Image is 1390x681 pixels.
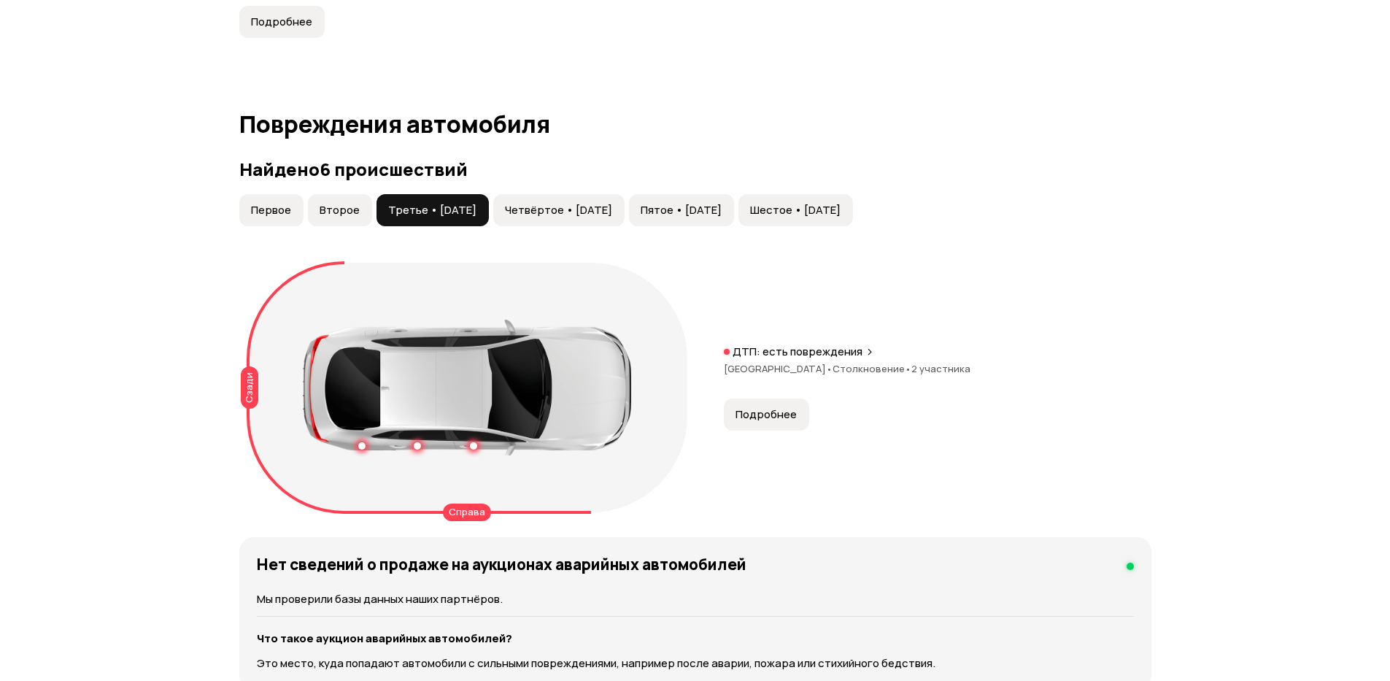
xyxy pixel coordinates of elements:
span: Подробнее [735,407,797,422]
span: 2 участника [911,362,970,375]
span: Пятое • [DATE] [641,203,722,218]
h1: Повреждения автомобиля [239,111,1151,137]
strong: Что такое аукцион аварийных автомобилей? [257,631,512,646]
button: Подробнее [724,399,809,431]
span: Третье • [DATE] [388,203,476,218]
button: Подробнее [239,6,325,38]
button: Первое [239,194,304,226]
h3: Найдено 6 происшествий [239,159,1151,180]
span: Столкновение [833,362,911,375]
span: Четвёртое • [DATE] [505,203,612,218]
p: Это место, куда попадают автомобили с сильными повреждениями, например после аварии, пожара или с... [257,655,1134,672]
button: Второе [308,194,372,226]
span: [GEOGRAPHIC_DATA] [724,362,833,375]
p: ДТП: есть повреждения [733,345,862,359]
h4: Нет сведений о продаже на аукционах аварийных автомобилей [257,555,746,574]
button: Шестое • [DATE] [738,194,853,226]
span: • [905,362,911,375]
span: Шестое • [DATE] [750,203,841,218]
button: Третье • [DATE] [377,194,489,226]
button: Четвёртое • [DATE] [493,194,625,226]
p: Мы проверили базы данных наших партнёров. [257,591,1134,607]
div: Сзади [241,366,258,409]
span: Первое [251,203,291,218]
div: Справа [443,504,491,521]
button: Пятое • [DATE] [629,194,734,226]
span: Второе [320,203,360,218]
span: Подробнее [251,15,312,29]
span: • [826,362,833,375]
